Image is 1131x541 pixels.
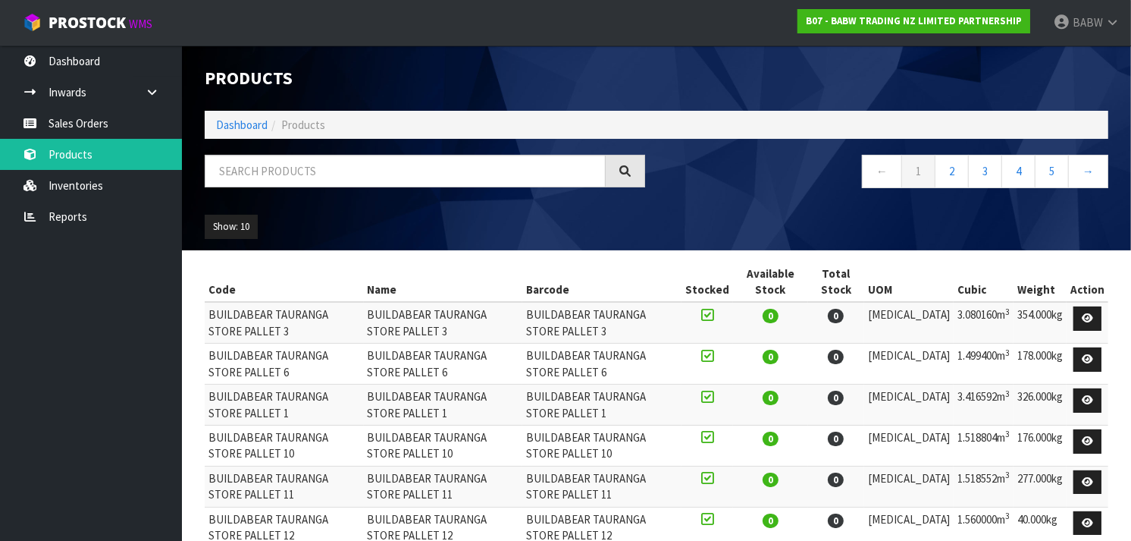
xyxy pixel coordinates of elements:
[828,432,844,446] span: 0
[1005,511,1010,521] sup: 3
[364,426,523,467] td: BUILDABEAR TAURANGA STORE PALLET 10
[1014,302,1067,343] td: 354.000kg
[205,155,606,187] input: Search products
[522,344,681,385] td: BUILDABEAR TAURANGA STORE PALLET 6
[864,262,954,303] th: UOM
[954,302,1014,343] td: 3.080160m
[1014,344,1067,385] td: 178.000kg
[763,350,779,364] span: 0
[828,350,844,364] span: 0
[364,466,523,507] td: BUILDABEAR TAURANGA STORE PALLET 11
[522,385,681,426] td: BUILDABEAR TAURANGA STORE PALLET 1
[1005,388,1010,399] sup: 3
[205,215,258,239] button: Show: 10
[205,385,364,426] td: BUILDABEAR TAURANGA STORE PALLET 1
[205,302,364,343] td: BUILDABEAR TAURANGA STORE PALLET 3
[935,155,969,187] a: 2
[828,473,844,487] span: 0
[1014,262,1067,303] th: Weight
[205,344,364,385] td: BUILDABEAR TAURANGA STORE PALLET 6
[364,344,523,385] td: BUILDABEAR TAURANGA STORE PALLET 6
[205,262,364,303] th: Code
[954,426,1014,467] td: 1.518804m
[1014,385,1067,426] td: 326.000kg
[522,426,681,467] td: BUILDABEAR TAURANGA STORE PALLET 10
[828,514,844,528] span: 0
[954,466,1014,507] td: 1.518552m
[1035,155,1069,187] a: 5
[49,13,126,33] span: ProStock
[864,344,954,385] td: [MEDICAL_DATA]
[205,68,645,88] h1: Products
[1067,262,1108,303] th: Action
[216,118,268,132] a: Dashboard
[1005,348,1010,358] sup: 3
[522,466,681,507] td: BUILDABEAR TAURANGA STORE PALLET 11
[281,118,325,132] span: Products
[828,391,844,405] span: 0
[205,466,364,507] td: BUILDABEAR TAURANGA STORE PALLET 11
[864,426,954,467] td: [MEDICAL_DATA]
[364,302,523,343] td: BUILDABEAR TAURANGA STORE PALLET 3
[1073,15,1103,30] span: BABW
[1014,426,1067,467] td: 176.000kg
[862,155,902,187] a: ←
[1005,307,1010,317] sup: 3
[828,309,844,323] span: 0
[668,155,1108,192] nav: Page navigation
[1001,155,1035,187] a: 4
[763,391,779,405] span: 0
[808,262,864,303] th: Total Stock
[23,13,42,32] img: cube-alt.png
[954,262,1014,303] th: Cubic
[763,473,779,487] span: 0
[763,309,779,323] span: 0
[763,514,779,528] span: 0
[522,302,681,343] td: BUILDABEAR TAURANGA STORE PALLET 3
[364,385,523,426] td: BUILDABEAR TAURANGA STORE PALLET 1
[1005,429,1010,439] sup: 3
[364,262,523,303] th: Name
[1014,466,1067,507] td: 277.000kg
[129,17,152,31] small: WMS
[968,155,1002,187] a: 3
[1005,470,1010,480] sup: 3
[901,155,935,187] a: 1
[733,262,808,303] th: Available Stock
[681,262,733,303] th: Stocked
[205,426,364,467] td: BUILDABEAR TAURANGA STORE PALLET 10
[864,385,954,426] td: [MEDICAL_DATA]
[864,466,954,507] td: [MEDICAL_DATA]
[864,302,954,343] td: [MEDICAL_DATA]
[954,385,1014,426] td: 3.416592m
[522,262,681,303] th: Barcode
[763,432,779,446] span: 0
[954,344,1014,385] td: 1.499400m
[806,14,1022,27] strong: B07 - BABW TRADING NZ LIMITED PARTNERSHIP
[1068,155,1108,187] a: →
